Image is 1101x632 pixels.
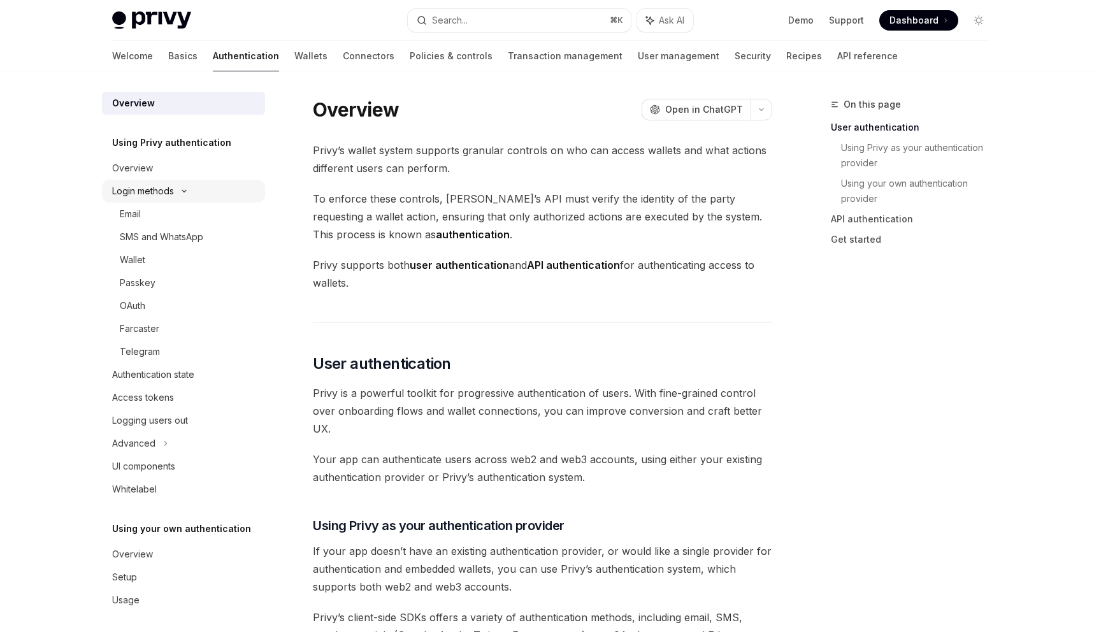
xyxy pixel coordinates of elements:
div: Overview [112,96,155,111]
a: SMS and WhatsApp [102,226,265,248]
a: Using Privy as your authentication provider [841,138,999,173]
a: Connectors [343,41,394,71]
a: Overview [102,543,265,566]
a: Welcome [112,41,153,71]
div: Email [120,206,141,222]
span: ⌘ K [610,15,623,25]
div: Overview [112,547,153,562]
h1: Overview [313,98,399,121]
a: Overview [102,157,265,180]
span: Dashboard [889,14,939,27]
span: Privy’s wallet system supports granular controls on who can access wallets and what actions diffe... [313,141,772,177]
a: Policies & controls [410,41,493,71]
strong: user authentication [410,259,509,271]
a: Usage [102,589,265,612]
div: Setup [112,570,137,585]
div: Search... [432,13,468,28]
div: SMS and WhatsApp [120,229,203,245]
div: Authentication state [112,367,194,382]
div: Telegram [120,344,160,359]
button: Ask AI [637,9,693,32]
span: User authentication [313,354,451,374]
a: API authentication [831,209,999,229]
a: Wallet [102,248,265,271]
button: Search...⌘K [408,9,631,32]
div: Logging users out [112,413,188,428]
a: Farcaster [102,317,265,340]
a: Support [829,14,864,27]
div: Usage [112,592,140,608]
div: OAuth [120,298,145,313]
strong: authentication [436,228,510,241]
img: light logo [112,11,191,29]
a: Setup [102,566,265,589]
a: Wallets [294,41,327,71]
div: Access tokens [112,390,174,405]
span: If your app doesn’t have an existing authentication provider, or would like a single provider for... [313,542,772,596]
div: Passkey [120,275,155,291]
h5: Using your own authentication [112,521,251,536]
a: Security [735,41,771,71]
button: Toggle dark mode [968,10,989,31]
a: Passkey [102,271,265,294]
div: UI components [112,459,175,474]
span: Privy is a powerful toolkit for progressive authentication of users. With fine-grained control ov... [313,384,772,438]
span: Your app can authenticate users across web2 and web3 accounts, using either your existing authent... [313,450,772,486]
a: Recipes [786,41,822,71]
span: Using Privy as your authentication provider [313,517,565,535]
strong: API authentication [527,259,620,271]
a: Get started [831,229,999,250]
div: Overview [112,161,153,176]
a: API reference [837,41,898,71]
button: Open in ChatGPT [642,99,751,120]
a: User management [638,41,719,71]
a: Dashboard [879,10,958,31]
h5: Using Privy authentication [112,135,231,150]
div: Wallet [120,252,145,268]
a: Email [102,203,265,226]
span: Privy supports both and for authenticating access to wallets. [313,256,772,292]
a: Whitelabel [102,478,265,501]
a: Basics [168,41,198,71]
a: Transaction management [508,41,622,71]
div: Whitelabel [112,482,157,497]
a: Using your own authentication provider [841,173,999,209]
a: Overview [102,92,265,115]
a: User authentication [831,117,999,138]
a: Authentication [213,41,279,71]
a: Access tokens [102,386,265,409]
div: Login methods [112,183,174,199]
span: On this page [844,97,901,112]
a: OAuth [102,294,265,317]
a: Telegram [102,340,265,363]
div: Farcaster [120,321,159,336]
span: Ask AI [659,14,684,27]
a: Authentication state [102,363,265,386]
a: UI components [102,455,265,478]
span: To enforce these controls, [PERSON_NAME]’s API must verify the identity of the party requesting a... [313,190,772,243]
a: Logging users out [102,409,265,432]
span: Open in ChatGPT [665,103,743,116]
div: Advanced [112,436,155,451]
a: Demo [788,14,814,27]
